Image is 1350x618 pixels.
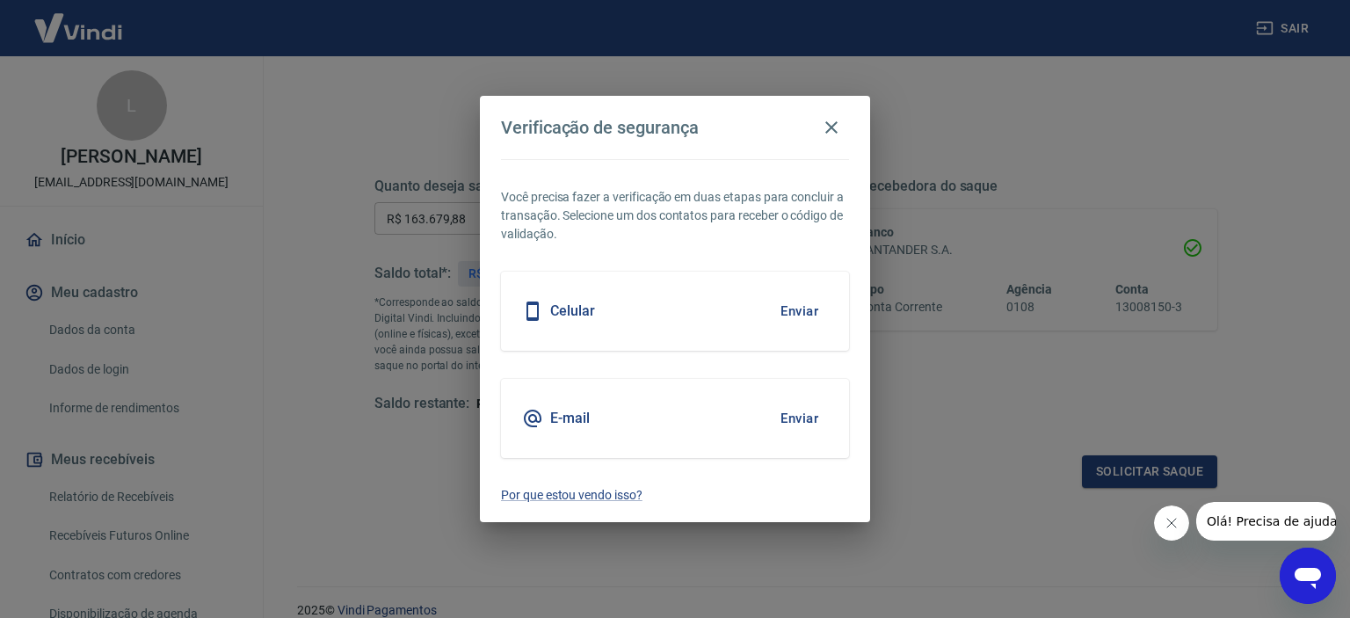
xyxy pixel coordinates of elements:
[1196,502,1336,541] iframe: Mensagem da empresa
[501,486,849,505] a: Por que estou vendo isso?
[550,410,590,427] h5: E-mail
[501,188,849,244] p: Você precisa fazer a verificação em duas etapas para concluir a transação. Selecione um dos conta...
[771,400,828,437] button: Enviar
[501,117,699,138] h4: Verificação de segurança
[1154,505,1189,541] iframe: Fechar mensagem
[550,302,595,320] h5: Celular
[11,12,148,26] span: Olá! Precisa de ajuda?
[771,293,828,330] button: Enviar
[1280,548,1336,604] iframe: Botão para abrir a janela de mensagens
